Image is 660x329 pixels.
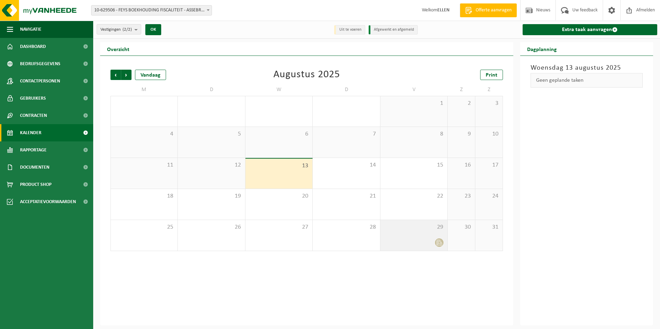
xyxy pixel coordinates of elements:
span: 20 [249,192,309,200]
td: W [245,83,313,96]
a: Offerte aanvragen [460,3,517,17]
span: 13 [249,162,309,170]
strong: ELLEN [437,8,449,13]
span: 7 [316,130,376,138]
h2: Dagplanning [520,42,564,56]
span: Offerte aanvragen [474,7,513,14]
a: Extra taak aanvragen [523,24,658,35]
span: Contracten [20,107,47,124]
td: D [178,83,245,96]
span: 9 [451,130,472,138]
span: Bedrijfsgegevens [20,55,60,72]
li: Afgewerkt en afgemeld [369,25,418,34]
td: M [110,83,178,96]
span: 31 [479,223,499,231]
li: Uit te voeren [334,25,365,34]
span: 15 [384,161,444,169]
span: 11 [114,161,174,169]
span: Rapportage [20,141,47,159]
span: Volgende [121,70,132,80]
span: Documenten [20,159,49,176]
span: Acceptatievoorwaarden [20,193,76,210]
span: 10-629506 - FEYS BOEKHOUDING FISCALITEIT - ASSEBROEK [91,5,212,16]
span: 24 [479,192,499,200]
span: Dashboard [20,38,46,55]
td: V [380,83,448,96]
span: 5 [181,130,241,138]
div: Geen geplande taken [531,73,643,88]
span: Print [486,72,497,78]
span: 22 [384,192,444,200]
span: 12 [181,161,241,169]
span: 10 [479,130,499,138]
span: Vorige [110,70,121,80]
span: 23 [451,192,472,200]
span: 30 [451,223,472,231]
span: 6 [249,130,309,138]
span: 3 [479,100,499,107]
span: 18 [114,192,174,200]
span: 8 [384,130,444,138]
span: 4 [114,130,174,138]
span: Vestigingen [100,24,132,35]
td: Z [475,83,503,96]
span: 29 [384,223,444,231]
span: 25 [114,223,174,231]
span: 19 [181,192,241,200]
span: Product Shop [20,176,51,193]
span: 10-629506 - FEYS BOEKHOUDING FISCALITEIT - ASSEBROEK [91,6,212,15]
button: Vestigingen(2/2) [97,24,141,34]
span: 2 [451,100,472,107]
h2: Overzicht [100,42,136,56]
div: Augustus 2025 [273,70,340,80]
span: 14 [316,161,376,169]
span: 27 [249,223,309,231]
td: Z [448,83,475,96]
span: Kalender [20,124,41,141]
span: Gebruikers [20,90,46,107]
h3: Woensdag 13 augustus 2025 [531,63,643,73]
span: 1 [384,100,444,107]
span: Navigatie [20,21,41,38]
span: 28 [316,223,376,231]
div: Vandaag [135,70,166,80]
button: OK [145,24,161,35]
a: Print [480,70,503,80]
span: 17 [479,161,499,169]
span: Contactpersonen [20,72,60,90]
count: (2/2) [123,27,132,32]
span: 26 [181,223,241,231]
span: 16 [451,161,472,169]
td: D [313,83,380,96]
span: 21 [316,192,376,200]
